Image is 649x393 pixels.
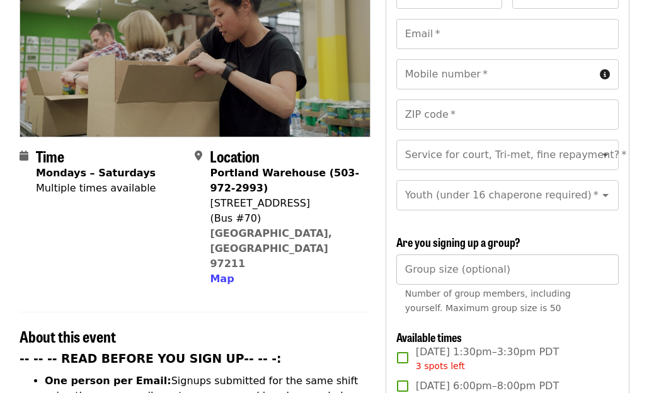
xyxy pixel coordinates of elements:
[210,273,234,285] span: Map
[36,167,156,179] strong: Mondays – Saturdays
[396,329,462,345] span: Available times
[396,59,595,89] input: Mobile number
[20,150,28,162] i: calendar icon
[396,100,619,130] input: ZIP code
[20,352,282,365] strong: -- -- -- READ BEFORE YOU SIGN UP-- -- -:
[36,145,64,167] span: Time
[597,186,614,204] button: Open
[210,145,260,167] span: Location
[396,254,619,285] input: [object Object]
[396,19,619,49] input: Email
[45,375,171,387] strong: One person per Email:
[20,325,116,347] span: About this event
[36,181,156,196] div: Multiple times available
[405,288,571,313] span: Number of group members, including yourself. Maximum group size is 50
[416,361,465,371] span: 3 spots left
[210,196,360,211] div: [STREET_ADDRESS]
[600,69,610,81] i: circle-info icon
[195,150,202,162] i: map-marker-alt icon
[210,227,332,270] a: [GEOGRAPHIC_DATA], [GEOGRAPHIC_DATA] 97211
[597,146,614,164] button: Open
[416,345,559,373] span: [DATE] 1:30pm–3:30pm PDT
[210,167,359,194] strong: Portland Warehouse (503-972-2993)
[396,234,520,250] span: Are you signing up a group?
[210,211,360,226] div: (Bus #70)
[210,271,234,287] button: Map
